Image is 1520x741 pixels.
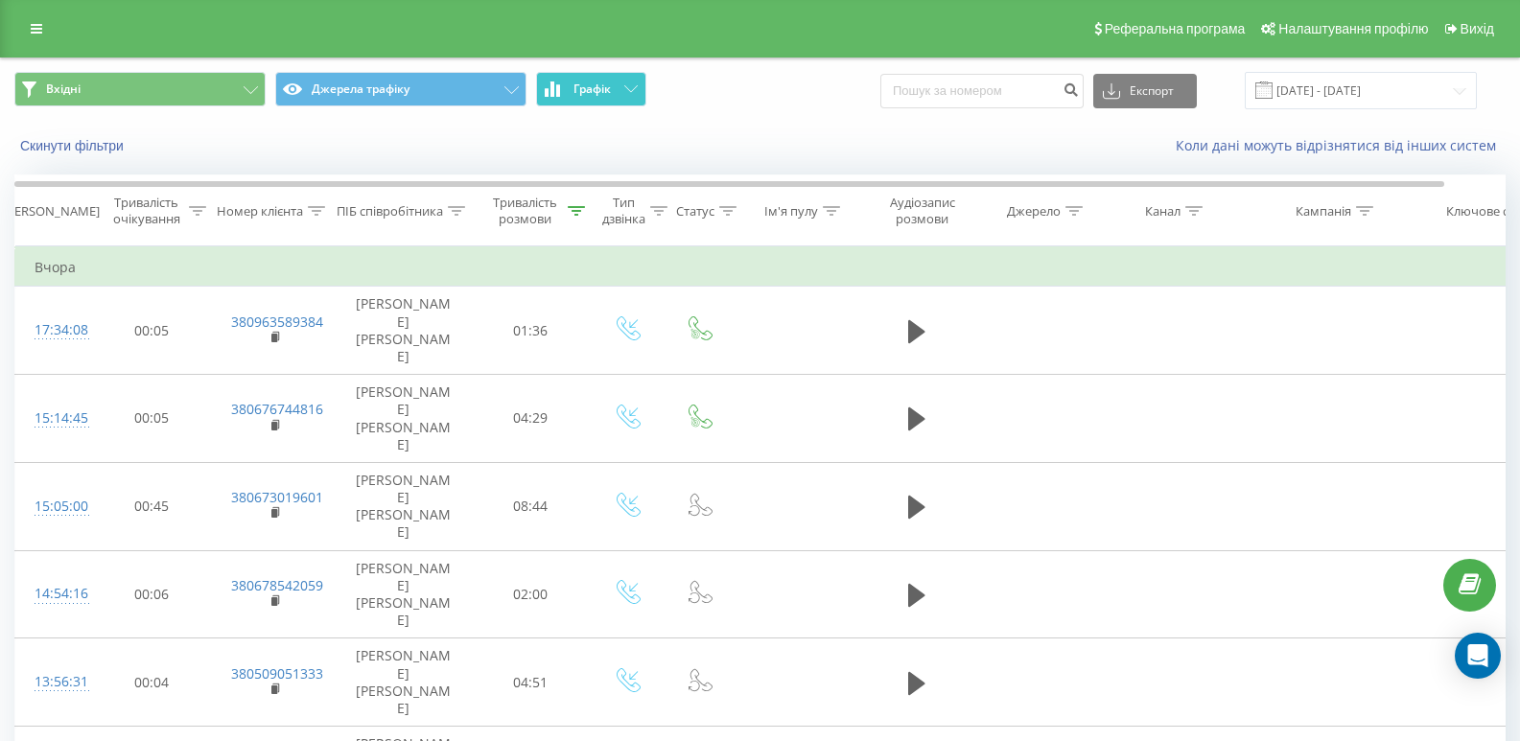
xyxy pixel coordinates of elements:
[1176,136,1506,154] a: Коли дані можуть відрізнятися вiд інших систем
[1461,21,1494,36] span: Вихід
[536,72,646,106] button: Графік
[880,74,1084,108] input: Пошук за номером
[1455,633,1501,679] div: Open Intercom Messenger
[231,313,323,331] a: 380963589384
[35,575,73,613] div: 14:54:16
[46,81,81,97] span: Вхідні
[217,203,303,220] div: Номер клієнта
[92,638,212,727] td: 00:04
[1105,21,1246,36] span: Реферальна програма
[14,72,266,106] button: Вхідні
[337,375,471,463] td: [PERSON_NAME] [PERSON_NAME]
[487,195,563,227] div: Тривалість розмови
[337,638,471,727] td: [PERSON_NAME] [PERSON_NAME]
[35,312,73,349] div: 17:34:08
[1278,21,1428,36] span: Налаштування профілю
[231,488,323,506] a: 380673019601
[35,663,73,701] div: 13:56:31
[471,638,591,727] td: 04:51
[1145,203,1181,220] div: Канал
[876,195,969,227] div: Аудіозапис розмови
[231,400,323,418] a: 380676744816
[92,550,212,638] td: 00:06
[471,550,591,638] td: 02:00
[676,203,714,220] div: Статус
[602,195,645,227] div: Тип дзвінка
[35,400,73,437] div: 15:14:45
[337,550,471,638] td: [PERSON_NAME] [PERSON_NAME]
[231,664,323,683] a: 380509051333
[337,462,471,550] td: [PERSON_NAME] [PERSON_NAME]
[764,203,818,220] div: Ім'я пулу
[108,195,184,227] div: Тривалість очікування
[92,375,212,463] td: 00:05
[1007,203,1061,220] div: Джерело
[1296,203,1351,220] div: Кампанія
[275,72,526,106] button: Джерела трафіку
[471,375,591,463] td: 04:29
[3,203,100,220] div: [PERSON_NAME]
[14,137,133,154] button: Скинути фільтри
[337,287,471,375] td: [PERSON_NAME] [PERSON_NAME]
[337,203,443,220] div: ПІБ співробітника
[231,576,323,594] a: 380678542059
[1093,74,1197,108] button: Експорт
[92,287,212,375] td: 00:05
[35,488,73,525] div: 15:05:00
[573,82,611,96] span: Графік
[471,462,591,550] td: 08:44
[471,287,591,375] td: 01:36
[92,462,212,550] td: 00:45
